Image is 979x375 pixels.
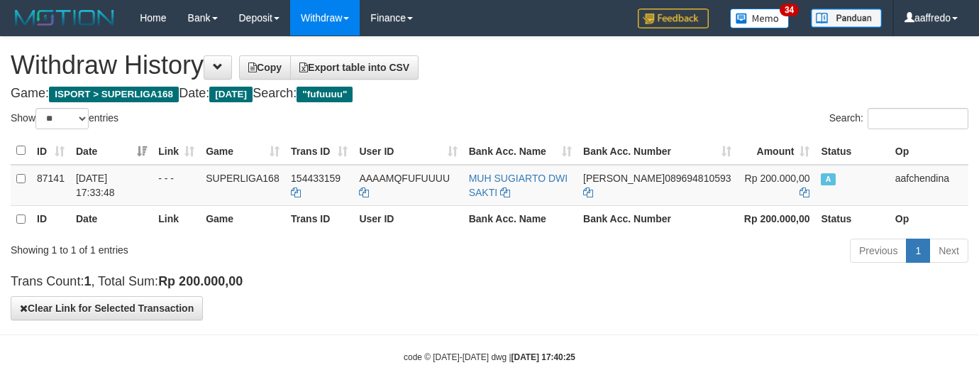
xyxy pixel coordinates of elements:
span: "fufuuuu" [297,87,353,102]
h1: Withdraw History [11,51,968,80]
th: Game [200,205,285,233]
td: AAAAMQFUFUUUU [353,165,463,206]
th: Op [890,205,968,233]
th: Bank Acc. Number: activate to sort column ascending [577,137,737,165]
th: Status [815,137,889,165]
strong: [DATE] 17:40:25 [511,352,575,362]
th: Bank Acc. Name [463,205,577,233]
th: Date [70,205,153,233]
select: Showentries [35,108,89,129]
td: - - - [153,165,200,206]
input: Search: [868,108,968,129]
th: User ID: activate to sort column ascending [353,137,463,165]
th: Bank Acc. Name: activate to sort column ascending [463,137,577,165]
span: Approved [821,173,835,185]
a: Export table into CSV [290,55,419,80]
th: ID [31,205,70,233]
strong: Rp 200.000,00 [158,274,243,288]
th: Game: activate to sort column ascending [200,137,285,165]
td: 154433159 [285,165,353,206]
small: code © [DATE]-[DATE] dwg | [404,352,575,362]
label: Show entries [11,108,118,129]
a: Previous [850,239,907,263]
strong: 1 [84,274,91,288]
h4: Trans Count: , Total Sum: [11,275,968,289]
span: [PERSON_NAME] [583,173,665,184]
span: Rp 200.000,00 [745,173,810,184]
span: 34 [780,4,799,16]
th: User ID [353,205,463,233]
th: ID: activate to sort column ascending [31,137,70,165]
span: [DATE] [209,87,253,102]
th: Op [890,137,968,165]
a: Copy [239,55,291,80]
td: aafchendina [890,165,968,206]
th: Link: activate to sort column ascending [153,137,200,165]
span: ISPORT > SUPERLIGA168 [49,87,179,102]
span: Copy [248,62,282,73]
th: Date: activate to sort column ascending [70,137,153,165]
td: [DATE] 17:33:48 [70,165,153,206]
h4: Game: Date: Search: [11,87,968,101]
td: SUPERLIGA168 [200,165,285,206]
th: Trans ID: activate to sort column ascending [285,137,353,165]
a: MUH SUGIARTO DWI SAKTI [469,173,568,198]
div: Showing 1 to 1 of 1 entries [11,237,397,257]
img: panduan.png [811,9,882,28]
th: Status [815,205,889,233]
img: Feedback.jpg [638,9,709,28]
span: Export table into CSV [299,62,409,73]
th: Amount: activate to sort column ascending [737,137,816,165]
a: 1 [906,239,930,263]
th: Link [153,205,200,233]
img: MOTION_logo.png [11,7,118,28]
strong: Rp 200.000,00 [744,213,810,224]
a: Next [929,239,968,263]
label: Search: [829,108,968,129]
img: Button%20Memo.svg [730,9,790,28]
button: Clear Link for Selected Transaction [11,296,203,320]
th: Trans ID [285,205,353,233]
th: Bank Acc. Number [577,205,737,233]
td: 089694810593 [577,165,737,206]
td: 87141 [31,165,70,206]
